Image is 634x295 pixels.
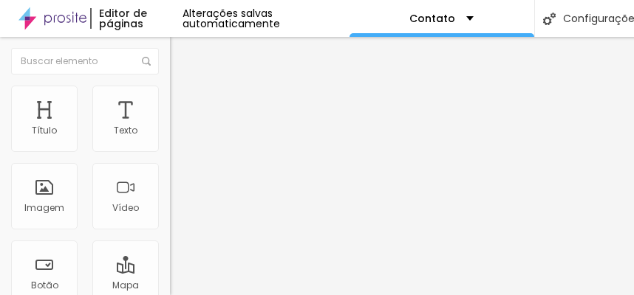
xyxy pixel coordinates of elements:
[11,48,159,74] input: Buscar elemento
[24,203,64,213] div: Imagem
[32,125,57,136] div: Título
[142,57,151,66] img: Icone
[543,13,556,25] img: Icone
[90,8,183,29] div: Editor de páginas
[31,280,58,291] div: Botão
[112,203,139,213] div: Vídeo
[183,8,350,29] div: Alterações salvas automaticamente
[112,280,139,291] div: Mapa
[409,13,455,24] p: Contato
[114,125,137,136] div: Texto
